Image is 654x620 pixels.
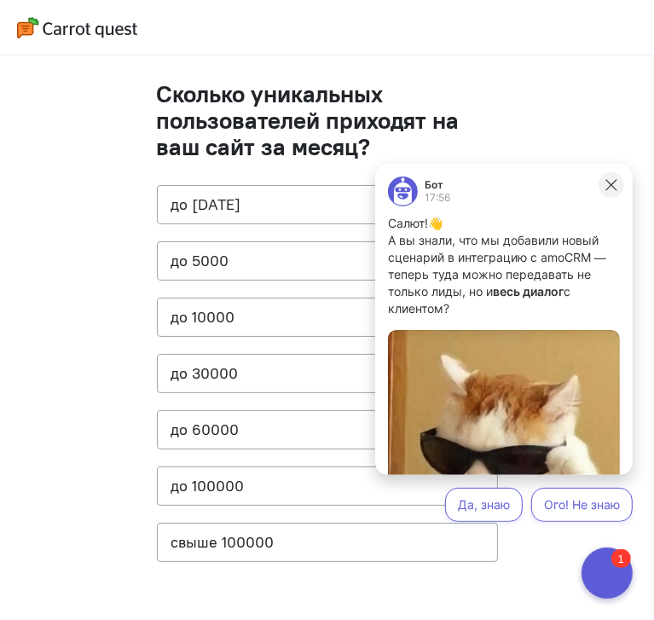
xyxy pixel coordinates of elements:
button: до 60000 [157,410,498,449]
div: Бот [67,25,92,35]
button: до 30000 [157,354,498,393]
button: свыше 100000 [157,523,498,562]
p: А вы знали, что мы добавили новый сценарий в интеграцию с amoCRM — теперь туда можно передавать н... [30,77,262,162]
button: до 5000 [157,241,498,281]
button: Да, знаю [87,333,165,367]
div: 1 [38,10,58,29]
button: до 10000 [157,298,498,337]
strong: весь диалог [135,129,205,143]
button: Ого! Не знаю [173,333,275,367]
h1: Сколько уникальных пользователей приходят на ваш сайт за месяц? [157,81,498,159]
p: Салют!👋 [30,60,262,77]
img: logo [17,17,137,38]
button: до 100000 [157,466,498,506]
button: до [DATE] [157,185,498,224]
div: 17:56 [67,38,92,48]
